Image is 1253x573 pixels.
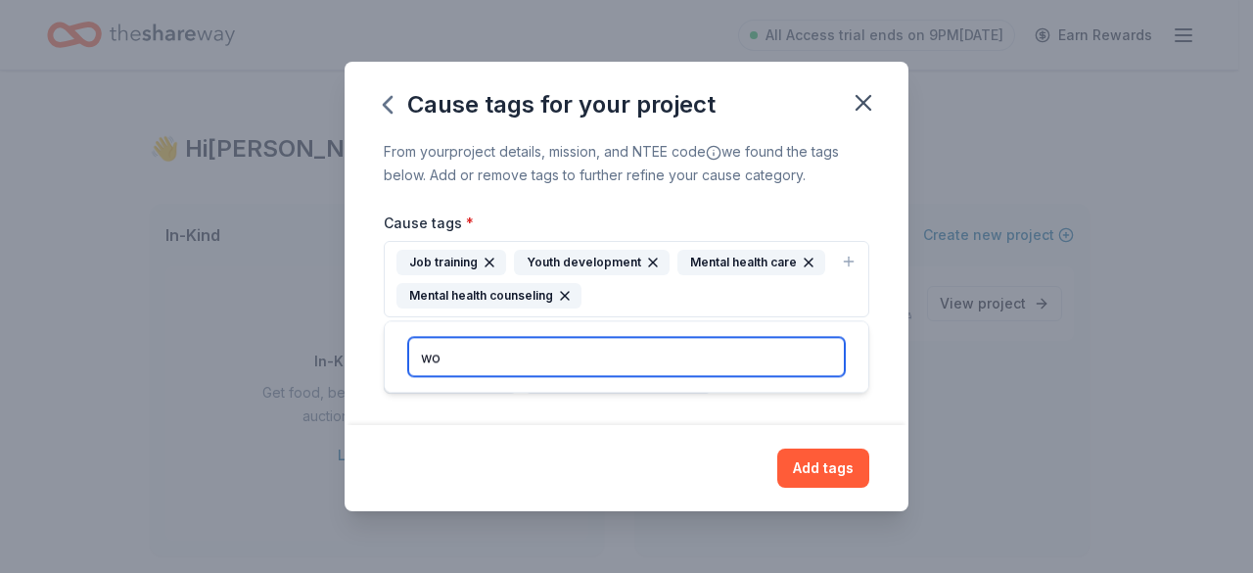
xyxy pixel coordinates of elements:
button: Add tags [777,449,869,488]
div: Cause tags for your project [384,89,716,120]
div: Mental health care [677,250,825,275]
div: Mental health counseling [396,283,581,309]
div: Youth development [514,250,670,275]
label: Cause tags [384,214,474,233]
div: From your project details, mission, and NTEE code we found the tags below. Add or remove tags to ... [384,140,869,187]
input: Search causes [408,337,845,376]
button: Job trainingYouth developmentMental health careMental health counseling [384,241,869,317]
div: Job training [396,250,506,275]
